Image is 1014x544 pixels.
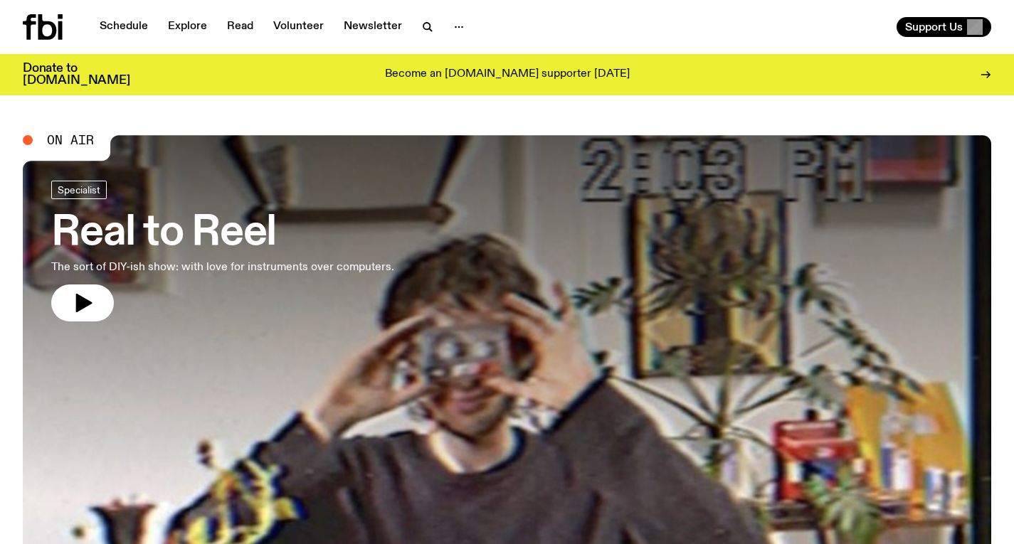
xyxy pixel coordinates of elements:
[265,17,332,37] a: Volunteer
[51,213,394,253] h3: Real to Reel
[58,184,100,195] span: Specialist
[385,68,630,81] p: Become an [DOMAIN_NAME] supporter [DATE]
[51,259,394,276] p: The sort of DIY-ish show: with love for instruments over computers.
[91,17,157,37] a: Schedule
[335,17,411,37] a: Newsletter
[159,17,216,37] a: Explore
[47,134,94,146] span: On Air
[905,21,963,33] span: Support Us
[218,17,262,37] a: Read
[897,17,991,37] button: Support Us
[23,63,130,87] h3: Donate to [DOMAIN_NAME]
[51,181,394,321] a: Real to ReelThe sort of DIY-ish show: with love for instruments over computers.
[51,181,107,199] a: Specialist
